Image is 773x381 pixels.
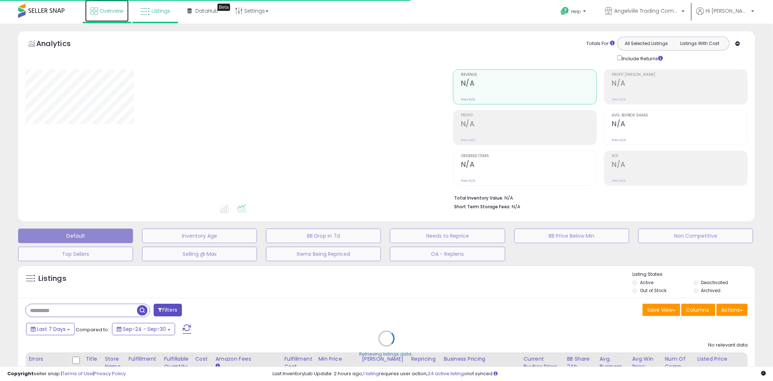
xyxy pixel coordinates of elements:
[673,39,727,48] button: Listings With Cost
[142,229,257,243] button: Inventory Age
[555,1,593,24] a: Help
[454,204,511,210] b: Short Term Storage Fees:
[612,179,626,183] small: Prev: N/A
[390,229,505,243] button: Needs to Reprice
[7,370,126,377] div: seller snap | |
[612,79,747,89] h2: N/A
[454,193,742,202] li: N/A
[151,7,170,15] span: Listings
[461,179,475,183] small: Prev: N/A
[706,7,749,15] span: Hi [PERSON_NAME]
[266,229,381,243] button: BB Drop in 7d
[612,154,747,158] span: ROI
[514,229,629,243] button: BB Price Below Min
[36,38,85,50] h5: Analytics
[612,114,747,118] span: Avg. Buybox Share
[461,154,596,158] span: Ordered Items
[612,160,747,170] h2: N/A
[619,39,673,48] button: All Selected Listings
[461,114,596,118] span: Profit
[217,4,230,11] div: Tooltip anchor
[638,229,753,243] button: Non Competitive
[454,195,503,201] b: Total Inventory Value:
[571,8,581,15] span: Help
[461,79,596,89] h2: N/A
[390,247,505,261] button: OA - Replens
[100,7,123,15] span: Overview
[195,7,218,15] span: DataHub
[360,351,414,358] div: Retrieving listings data..
[142,247,257,261] button: Selling @ Max
[586,40,615,47] div: Totals For
[612,120,747,130] h2: N/A
[612,138,626,142] small: Prev: N/A
[461,138,475,142] small: Prev: N/A
[7,370,34,377] strong: Copyright
[560,7,569,16] i: Get Help
[461,160,596,170] h2: N/A
[266,247,381,261] button: Items Being Repriced
[461,97,475,102] small: Prev: N/A
[696,7,754,24] a: Hi [PERSON_NAME]
[18,247,133,261] button: Top Sellers
[512,203,520,210] span: N/A
[18,229,133,243] button: Default
[461,120,596,130] h2: N/A
[612,73,747,77] span: Profit [PERSON_NAME]
[461,73,596,77] span: Revenue
[612,97,626,102] small: Prev: N/A
[614,7,680,15] span: Angelville Trading Company
[612,54,672,62] div: Include Returns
